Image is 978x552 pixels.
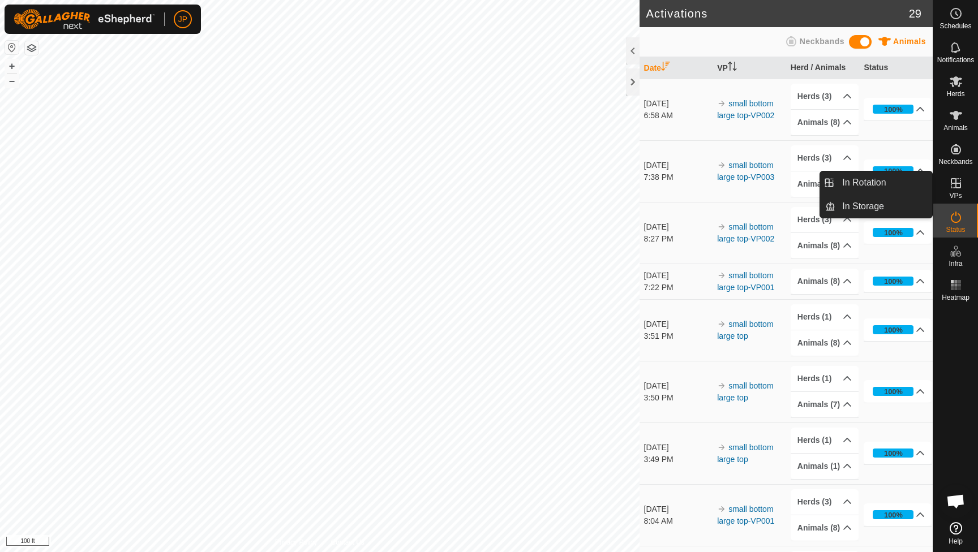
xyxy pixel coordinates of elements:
[717,99,726,108] img: arrow
[644,233,712,245] div: 8:27 PM
[938,158,972,165] span: Neckbands
[644,270,712,282] div: [DATE]
[717,320,773,340] a: small bottom large top
[791,428,859,453] p-accordion-header: Herds (1)
[717,504,774,525] a: small bottom large top-VP001
[791,515,859,541] p-accordion-header: Animals (8)
[864,159,932,182] p-accordion-header: 100%
[644,282,712,294] div: 7:22 PM
[717,443,773,464] a: small bottom large top
[946,226,965,233] span: Status
[946,90,964,97] span: Herds
[864,380,932,403] p-accordion-header: 100%
[873,448,913,458] div: 100%
[717,271,726,280] img: arrow
[713,57,786,79] th: VP
[646,7,909,20] h2: Activations
[791,454,859,479] p-accordion-header: Animals (1)
[644,330,712,342] div: 3:51 PM
[791,84,859,109] p-accordion-header: Herds (3)
[791,489,859,515] p-accordion-header: Herds (3)
[835,171,932,194] a: In Rotation
[791,207,859,232] p-accordion-header: Herds (3)
[644,159,712,171] div: [DATE]
[933,517,978,549] a: Help
[791,145,859,171] p-accordion-header: Herds (3)
[791,330,859,356] p-accordion-header: Animals (8)
[873,166,913,175] div: 100%
[275,537,318,547] a: Privacy Policy
[940,23,971,29] span: Schedules
[791,366,859,391] p-accordion-header: Herds (1)
[800,37,844,46] span: Neckbands
[884,227,903,238] div: 100%
[644,392,712,404] div: 3:50 PM
[791,269,859,294] p-accordion-header: Animals (8)
[873,277,913,286] div: 100%
[949,260,962,267] span: Infra
[5,59,19,73] button: +
[644,442,712,454] div: [DATE]
[644,221,712,233] div: [DATE]
[864,503,932,526] p-accordion-header: 100%
[644,454,712,465] div: 3:49 PM
[331,537,364,547] a: Contact Us
[835,195,932,218] a: In Storage
[791,110,859,135] p-accordion-header: Animals (8)
[178,14,187,25] span: JP
[791,304,859,330] p-accordion-header: Herds (1)
[644,171,712,183] div: 7:38 PM
[644,515,712,527] div: 8:04 AM
[842,176,886,189] span: In Rotation
[884,325,903,335] div: 100%
[949,538,963,545] span: Help
[943,124,968,131] span: Animals
[644,98,712,110] div: [DATE]
[820,195,932,218] li: In Storage
[717,99,774,120] a: small bottom large top-VP002
[884,448,903,459] div: 100%
[717,271,774,292] a: small bottom large top-VP001
[717,381,726,390] img: arrow
[5,74,19,88] button: –
[791,392,859,417] p-accordion-header: Animals (7)
[661,63,670,72] p-sorticon: Activate to sort
[909,5,921,22] span: 29
[717,161,726,170] img: arrow
[884,510,903,520] div: 100%
[644,318,712,330] div: [DATE]
[873,510,913,519] div: 100%
[864,270,932,292] p-accordion-header: 100%
[14,9,155,29] img: Gallagher Logo
[939,484,973,518] div: Open chat
[786,57,860,79] th: Herd / Animals
[873,325,913,334] div: 100%
[5,41,19,54] button: Reset Map
[949,192,962,199] span: VPs
[937,57,974,63] span: Notifications
[859,57,933,79] th: Status
[873,228,913,237] div: 100%
[717,320,726,329] img: arrow
[640,57,713,79] th: Date
[884,386,903,397] div: 100%
[791,233,859,258] p-accordion-header: Animals (8)
[644,110,712,122] div: 6:58 AM
[717,504,726,514] img: arrow
[820,171,932,194] li: In Rotation
[25,41,38,55] button: Map Layers
[864,318,932,341] p-accordion-header: 100%
[791,171,859,197] p-accordion-header: Animals (8)
[864,442,932,464] p-accordion-header: 100%
[717,381,773,402] a: small bottom large top
[644,380,712,392] div: [DATE]
[842,200,884,213] span: In Storage
[884,104,903,115] div: 100%
[893,37,926,46] span: Animals
[728,63,737,72] p-sorticon: Activate to sort
[942,294,970,301] span: Heatmap
[884,276,903,287] div: 100%
[717,222,774,243] a: small bottom large top-VP002
[717,161,774,182] a: small bottom large top-VP003
[873,387,913,396] div: 100%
